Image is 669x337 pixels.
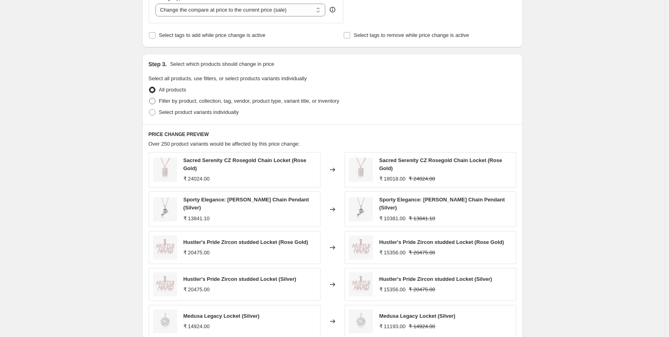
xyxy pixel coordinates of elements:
[183,276,296,282] span: Hustler's Pride Zircon studded Locket (Silver)
[409,176,435,182] span: ₹ 24024.00
[349,235,373,260] img: GL48_1_80x.webp
[349,158,373,182] img: AGC_L1_1_80x.webp
[349,309,373,333] img: GL43_11_80x.webp
[183,250,210,256] span: ₹ 20475.00
[379,250,406,256] span: ₹ 15356.00
[153,197,177,221] img: GCL_C_1_80x.webp
[379,286,406,292] span: ₹ 15356.00
[159,32,266,38] span: Select tags to add while price change is active
[159,109,239,115] span: Select product variants individually
[153,235,177,260] img: GL48_1_80x.webp
[183,239,308,245] span: Hustler's Pride Zircon studded Locket (Rose Gold)
[379,215,406,221] span: ₹ 10381.00
[349,197,373,221] img: GCL_C_1_80x.webp
[183,215,210,221] span: ₹ 13841.10
[183,197,309,211] span: Sporty Elegance: [PERSON_NAME] Chain Pendant (Silver)
[354,32,469,38] span: Select tags to remove while price change is active
[409,250,435,256] span: ₹ 20475.00
[170,60,274,68] p: Select which products should change in price
[379,176,406,182] span: ₹ 18018.00
[409,286,435,292] span: ₹ 20475.00
[149,75,307,81] span: Select all products, use filters, or select products variants individually
[153,272,177,296] img: GL48_1_80x.webp
[379,323,406,329] span: ₹ 11193.00
[149,141,300,147] span: Over 250 product variants would be affected by this price change:
[183,157,306,171] span: Sacred Serenity CZ Rosegold Chain Locket (Rose Gold)
[379,313,455,319] span: Medusa Legacy Locket (Silver)
[409,215,435,221] span: ₹ 13841.10
[379,197,505,211] span: Sporty Elegance: [PERSON_NAME] Chain Pendant (Silver)
[149,131,516,138] h6: PRICE CHANGE PREVIEW
[379,276,492,282] span: Hustler's Pride Zircon studded Locket (Silver)
[159,87,186,93] span: All products
[153,309,177,333] img: GL43_11_80x.webp
[183,313,260,319] span: Medusa Legacy Locket (Silver)
[349,272,373,296] img: GL48_1_80x.webp
[379,157,502,171] span: Sacred Serenity CZ Rosegold Chain Locket (Rose Gold)
[149,60,167,68] h2: Step 3.
[159,98,339,104] span: Filter by product, collection, tag, vendor, product type, variant title, or inventory
[183,176,210,182] span: ₹ 24024.00
[379,239,504,245] span: Hustler's Pride Zircon studded Locket (Rose Gold)
[153,158,177,182] img: AGC_L1_1_80x.webp
[409,323,435,329] span: ₹ 14924.00
[183,323,210,329] span: ₹ 14924.00
[183,286,210,292] span: ₹ 20475.00
[328,6,337,14] div: help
